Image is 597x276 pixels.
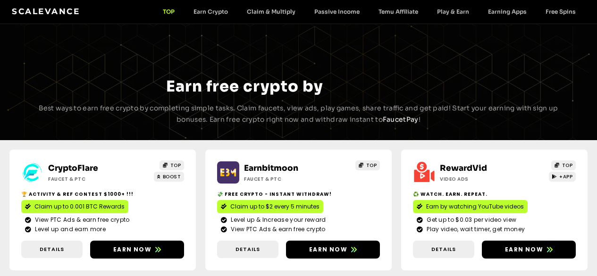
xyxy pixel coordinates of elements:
a: Earn Crypto [184,8,237,15]
a: CryptoFlare [48,163,98,173]
a: Claim up to $2 every 5 minutes [217,200,323,213]
span: Details [40,245,64,253]
a: Details [217,241,278,258]
a: FaucetPay [383,115,419,124]
a: RewardVid [440,163,487,173]
span: TOP [170,162,181,169]
span: Claim up to 0.001 BTC Rewards [34,202,125,211]
a: Play & Earn [428,8,479,15]
a: Claim & Multiply [237,8,305,15]
span: Earn free crypto by [166,77,323,96]
a: TOP [160,160,184,170]
span: Claim up to $2 every 5 minutes [230,202,320,211]
span: Get up to $0.03 per video view [424,216,516,224]
span: View PTC Ads & earn free crypto [33,216,129,224]
a: TOP [551,160,576,170]
a: TOP [355,160,380,170]
h2: ♻️ Watch. Earn. Repeat. [413,191,576,198]
span: BOOST [163,173,181,180]
h2: Faucet & PTC [244,176,329,183]
a: Earn now [482,241,576,259]
a: Earning Apps [479,8,536,15]
a: Earnbitmoon [244,163,298,173]
span: View PTC Ads & earn free crypto [228,225,325,234]
span: Earn now [505,245,543,254]
span: Details [235,245,260,253]
h2: Faucet & PTC [48,176,133,183]
span: TOP [562,162,573,169]
a: Earn now [286,241,380,259]
a: Earn by watching YouTube videos [413,200,528,213]
span: Earn by watching YouTube videos [426,202,524,211]
a: Details [21,241,83,258]
span: Earn now [309,245,347,254]
nav: Menu [153,8,585,15]
span: TOP [366,162,377,169]
span: Earn now [113,245,151,254]
span: Details [431,245,456,253]
a: TOP [153,8,184,15]
span: Level up and earn more [33,225,106,234]
a: Details [413,241,474,258]
a: Earn now [90,241,184,259]
a: Passive Income [305,8,369,15]
span: Play video, wait timer, get money [424,225,525,234]
p: Best ways to earn free crypto by completing simple tasks. Claim faucets, view ads, play games, sh... [30,103,568,125]
h2: 💸 Free crypto - Instant withdraw! [217,191,380,198]
a: Claim up to 0.001 BTC Rewards [21,200,128,213]
a: Temu Affiliate [369,8,428,15]
span: Level up & Increase your reward [228,216,326,224]
h2: 🏆 Activity & ref contest $1000+ !!! [21,191,184,198]
a: BOOST [154,172,184,182]
a: Scalevance [12,7,80,16]
span: +APP [559,173,572,180]
a: Free Spins [536,8,585,15]
a: +APP [549,172,576,182]
h2: Video ads [440,176,525,183]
